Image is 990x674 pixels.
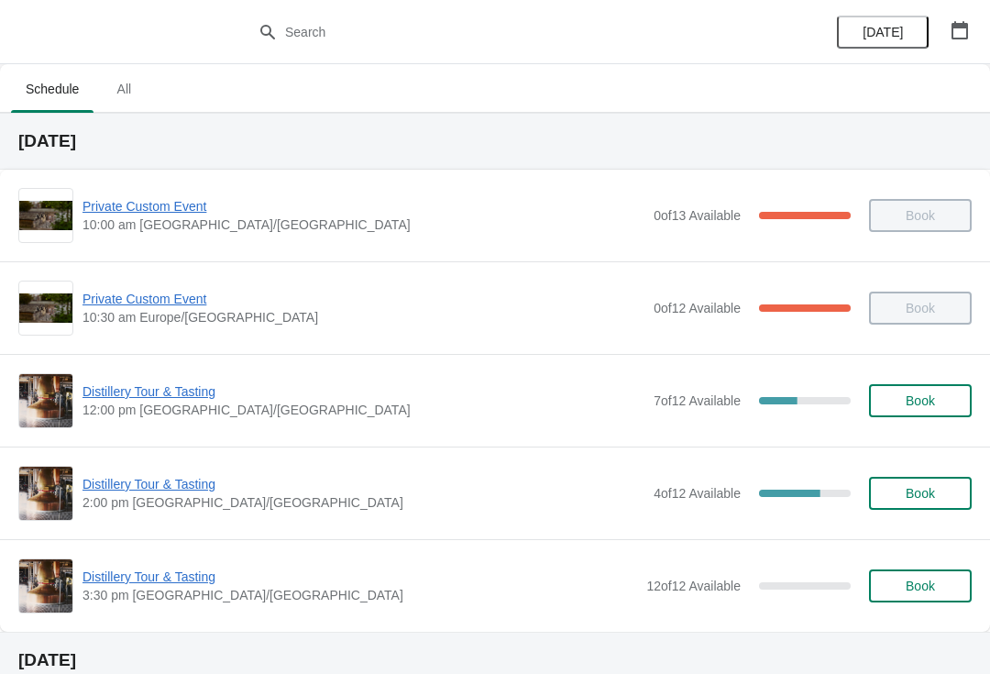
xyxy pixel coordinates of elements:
[654,393,741,408] span: 7 of 12 Available
[82,586,637,604] span: 3:30 pm [GEOGRAPHIC_DATA]/[GEOGRAPHIC_DATA]
[82,568,637,586] span: Distillery Tour & Tasting
[646,579,741,593] span: 12 of 12 Available
[82,290,644,308] span: Private Custom Event
[82,197,644,215] span: Private Custom Event
[11,72,93,105] span: Schedule
[19,467,72,520] img: Distillery Tour & Tasting | | 2:00 pm Europe/London
[101,72,147,105] span: All
[82,382,644,401] span: Distillery Tour & Tasting
[19,559,72,613] img: Distillery Tour & Tasting | | 3:30 pm Europe/London
[906,393,935,408] span: Book
[863,25,903,39] span: [DATE]
[654,486,741,501] span: 4 of 12 Available
[654,208,741,223] span: 0 of 13 Available
[869,477,972,510] button: Book
[906,486,935,501] span: Book
[19,293,72,324] img: Private Custom Event | | 10:30 am Europe/London
[82,308,644,326] span: 10:30 am Europe/[GEOGRAPHIC_DATA]
[82,493,644,512] span: 2:00 pm [GEOGRAPHIC_DATA]/[GEOGRAPHIC_DATA]
[837,16,929,49] button: [DATE]
[82,475,644,493] span: Distillery Tour & Tasting
[82,401,644,419] span: 12:00 pm [GEOGRAPHIC_DATA]/[GEOGRAPHIC_DATA]
[284,16,742,49] input: Search
[19,374,72,427] img: Distillery Tour & Tasting | | 12:00 pm Europe/London
[82,215,644,234] span: 10:00 am [GEOGRAPHIC_DATA]/[GEOGRAPHIC_DATA]
[654,301,741,315] span: 0 of 12 Available
[18,651,972,669] h2: [DATE]
[18,132,972,150] h2: [DATE]
[906,579,935,593] span: Book
[869,384,972,417] button: Book
[19,201,72,231] img: Private Custom Event | | 10:00 am Europe/London
[869,569,972,602] button: Book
